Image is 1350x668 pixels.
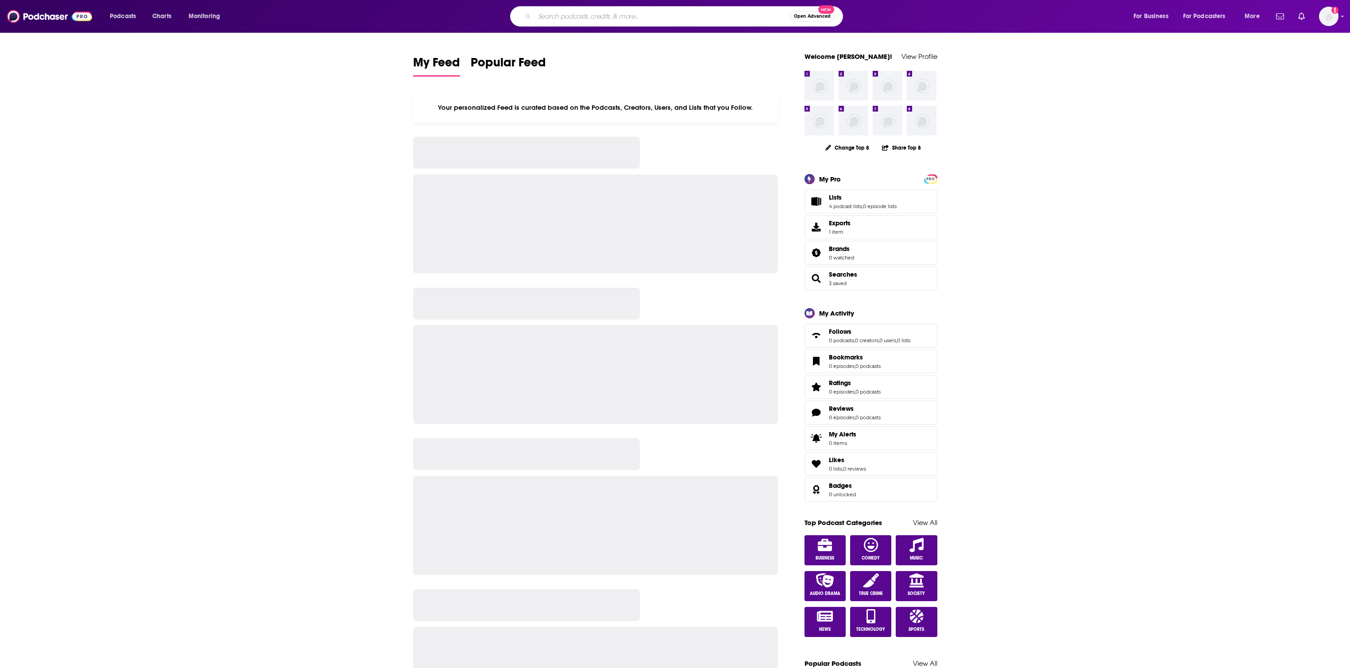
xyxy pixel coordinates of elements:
[829,337,854,344] a: 0 podcasts
[855,337,878,344] a: 0 creators
[829,482,852,490] span: Badges
[859,591,883,596] span: True Crime
[896,535,937,565] a: Music
[1319,7,1338,26] img: User Profile
[925,175,936,181] a: PRO
[790,11,835,22] button: Open AdvancedNew
[805,324,937,348] span: Follows
[829,430,856,438] span: My Alerts
[873,106,902,135] img: missing-image.png
[863,203,897,209] a: 0 episode lists
[1295,9,1308,24] a: Show notifications dropdown
[808,247,825,259] a: Brands
[805,52,892,61] a: Welcome [PERSON_NAME]!
[896,571,937,601] a: Society
[829,328,910,336] a: Follows
[908,591,925,596] span: Society
[829,245,850,253] span: Brands
[855,363,855,369] span: ,
[843,466,866,472] a: 0 reviews
[882,139,921,156] button: Share Top 8
[909,627,924,632] span: Sports
[856,627,885,632] span: Technology
[805,266,937,290] span: Searches
[829,270,857,278] a: Searches
[1245,10,1260,23] span: More
[829,379,851,387] span: Ratings
[818,5,834,14] span: New
[839,106,868,135] img: missing-image.png
[1273,9,1288,24] a: Show notifications dropdown
[805,518,882,527] a: Top Podcast Categories
[913,659,937,668] a: View All
[829,353,881,361] a: Bookmarks
[913,518,937,527] a: View All
[820,142,875,153] button: Change Top 8
[829,466,842,472] a: 0 lists
[413,55,460,75] span: My Feed
[862,203,863,209] span: ,
[819,309,854,317] div: My Activity
[805,401,937,425] span: Reviews
[805,452,937,476] span: Likes
[855,414,881,421] a: 0 podcasts
[878,337,879,344] span: ,
[808,195,825,208] a: Lists
[901,52,937,61] a: View Profile
[808,272,825,285] a: Searches
[829,229,851,235] span: 1 item
[808,432,825,444] span: My Alerts
[189,10,220,23] span: Monitoring
[873,71,902,100] img: missing-image.png
[7,8,92,25] a: Podchaser - Follow, Share and Rate Podcasts
[413,93,778,123] div: Your personalized Feed is curated based on the Podcasts, Creators, Users, and Lists that you Follow.
[1331,7,1338,14] svg: Email not verified
[182,9,232,23] button: open menu
[855,363,881,369] a: 0 podcasts
[805,659,861,668] a: Popular Podcasts
[829,363,855,369] a: 0 episodes
[862,556,880,561] span: Comedy
[829,245,854,253] a: Brands
[805,535,846,565] a: Business
[110,10,136,23] span: Podcasts
[794,14,831,19] span: Open Advanced
[413,55,460,77] a: My Feed
[850,607,892,637] a: Technology
[829,280,847,286] a: 3 saved
[829,482,856,490] a: Badges
[907,71,936,100] img: missing-image.png
[471,55,546,75] span: Popular Feed
[896,607,937,637] a: Sports
[829,405,881,413] a: Reviews
[104,9,147,23] button: open menu
[819,627,831,632] span: News
[805,215,937,239] a: Exports
[805,375,937,399] span: Ratings
[805,189,937,213] span: Lists
[808,483,825,496] a: Badges
[907,106,936,135] img: missing-image.png
[842,466,843,472] span: ,
[805,71,834,100] img: missing-image.png
[850,571,892,601] a: True Crime
[854,337,855,344] span: ,
[1319,7,1338,26] button: Show profile menu
[810,591,840,596] span: Audio Drama
[816,556,834,561] span: Business
[805,349,937,373] span: Bookmarks
[829,456,844,464] span: Likes
[829,440,856,446] span: 0 items
[1238,9,1271,23] button: open menu
[808,458,825,470] a: Likes
[829,219,851,227] span: Exports
[855,389,881,395] a: 0 podcasts
[1177,9,1238,23] button: open menu
[805,241,937,265] span: Brands
[855,414,855,421] span: ,
[518,6,851,27] div: Search podcasts, credits, & more...
[1319,7,1338,26] span: Logged in as MScull
[1127,9,1180,23] button: open menu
